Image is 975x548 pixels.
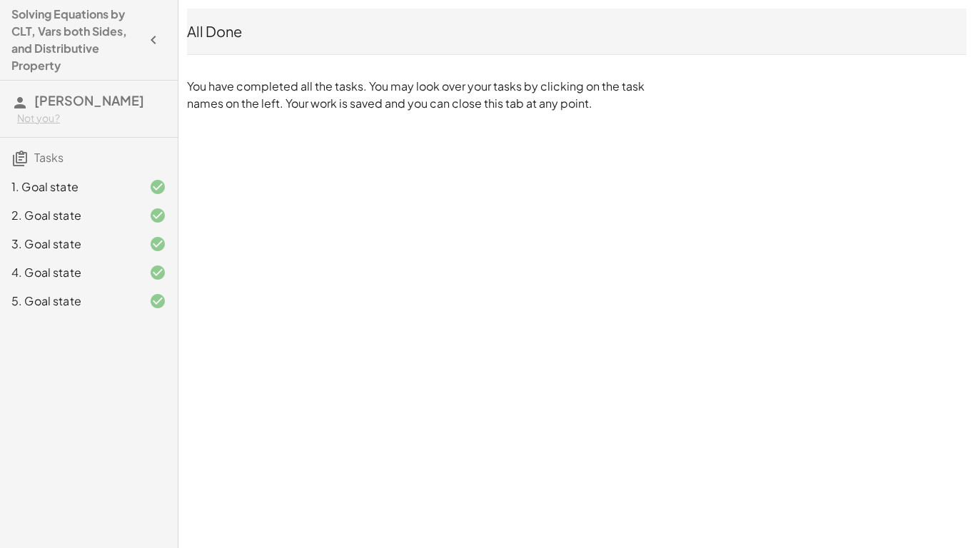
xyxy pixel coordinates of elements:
div: 3. Goal state [11,235,126,253]
div: 1. Goal state [11,178,126,196]
i: Task finished and correct. [149,235,166,253]
i: Task finished and correct. [149,264,166,281]
i: Task finished and correct. [149,293,166,310]
div: Not you? [17,111,166,126]
div: 5. Goal state [11,293,126,310]
div: 4. Goal state [11,264,126,281]
i: Task finished and correct. [149,178,166,196]
i: Task finished and correct. [149,207,166,224]
div: All Done [187,21,966,41]
h4: Solving Equations by CLT, Vars both Sides, and Distributive Property [11,6,141,74]
div: 2. Goal state [11,207,126,224]
span: Tasks [34,150,64,165]
p: You have completed all the tasks. You may look over your tasks by clicking on the task names on t... [187,78,651,112]
span: [PERSON_NAME] [34,92,144,108]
